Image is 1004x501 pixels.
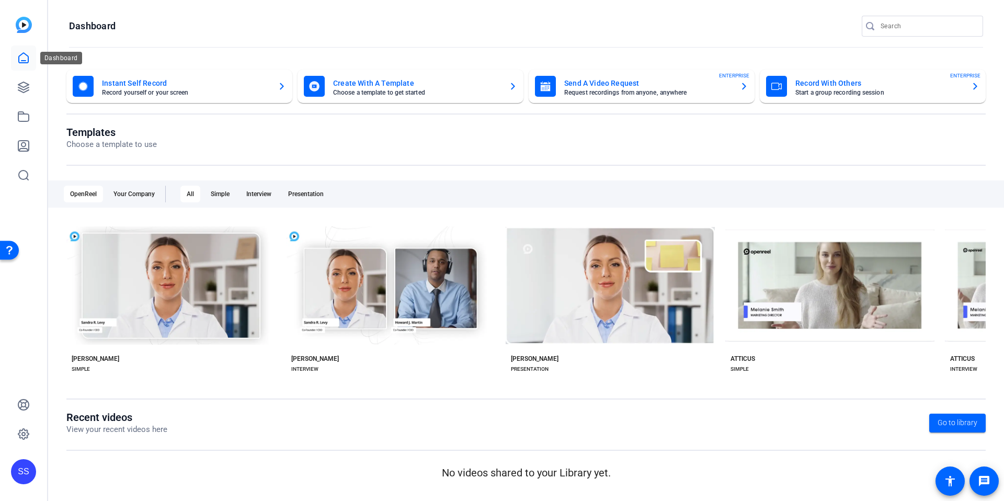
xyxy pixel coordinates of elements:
[11,459,36,484] div: SS
[291,365,318,373] div: INTERVIEW
[298,70,523,103] button: Create With A TemplateChoose a template to get started
[40,52,82,64] div: Dashboard
[291,355,339,363] div: [PERSON_NAME]
[204,186,236,202] div: Simple
[16,17,32,33] img: blue-gradient.svg
[282,186,330,202] div: Presentation
[72,355,119,363] div: [PERSON_NAME]
[978,475,990,487] mat-icon: message
[69,20,116,32] h1: Dashboard
[240,186,278,202] div: Interview
[795,77,963,89] mat-card-title: Record With Others
[944,475,956,487] mat-icon: accessibility
[72,365,90,373] div: SIMPLE
[64,186,103,202] div: OpenReel
[881,20,975,32] input: Search
[731,355,755,363] div: ATTICUS
[929,414,986,432] a: Go to library
[760,70,986,103] button: Record With OthersStart a group recording sessionENTERPRISE
[66,424,167,436] p: View your recent videos here
[938,417,977,428] span: Go to library
[102,89,269,96] mat-card-subtitle: Record yourself or your screen
[529,70,755,103] button: Send A Video RequestRequest recordings from anyone, anywhereENTERPRISE
[66,126,157,139] h1: Templates
[731,365,749,373] div: SIMPLE
[564,89,732,96] mat-card-subtitle: Request recordings from anyone, anywhere
[66,465,986,481] p: No videos shared to your Library yet.
[333,89,500,96] mat-card-subtitle: Choose a template to get started
[180,186,200,202] div: All
[102,77,269,89] mat-card-title: Instant Self Record
[719,72,749,79] span: ENTERPRISE
[950,355,975,363] div: ATTICUS
[795,89,963,96] mat-card-subtitle: Start a group recording session
[511,355,558,363] div: [PERSON_NAME]
[333,77,500,89] mat-card-title: Create With A Template
[950,72,980,79] span: ENTERPRISE
[107,186,161,202] div: Your Company
[66,139,157,151] p: Choose a template to use
[564,77,732,89] mat-card-title: Send A Video Request
[66,411,167,424] h1: Recent videos
[950,365,977,373] div: INTERVIEW
[511,365,549,373] div: PRESENTATION
[66,70,292,103] button: Instant Self RecordRecord yourself or your screen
